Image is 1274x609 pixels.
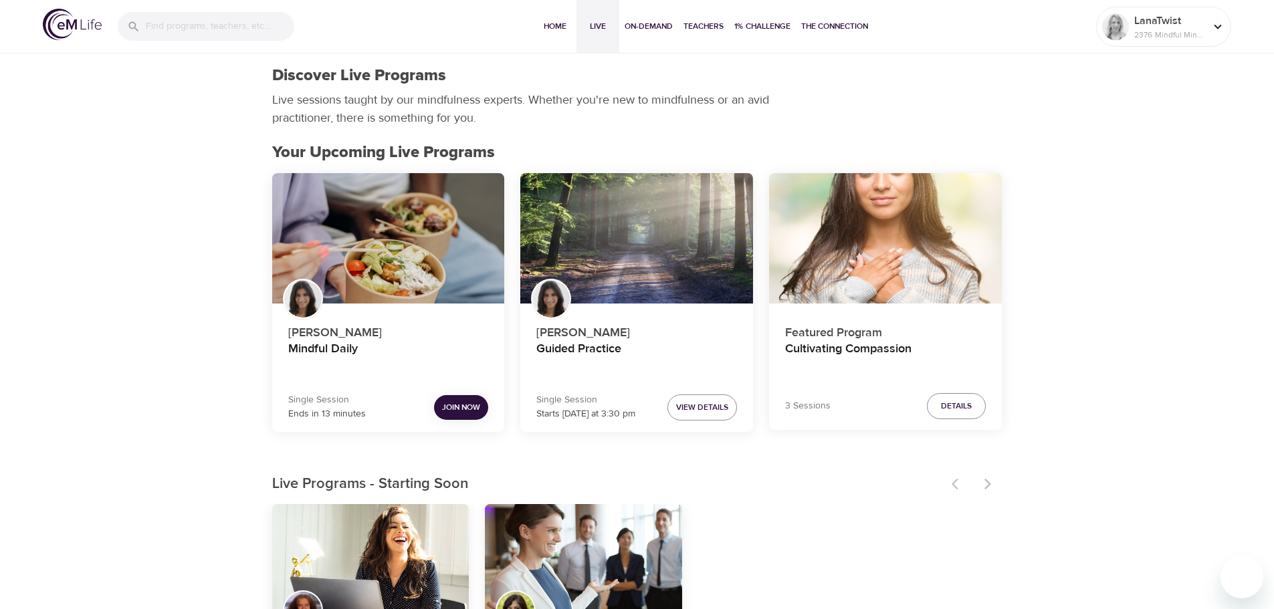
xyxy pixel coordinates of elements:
[785,342,986,374] h4: Cultivating Compassion
[1134,13,1205,29] p: LanaTwist
[676,400,728,414] span: View Details
[1220,556,1263,598] iframe: Button to launch messaging window
[582,19,614,33] span: Live
[536,318,737,342] p: [PERSON_NAME]
[272,143,1002,162] h2: Your Upcoming Live Programs
[769,173,1002,304] button: Cultivating Compassion
[941,399,972,413] span: Details
[288,393,366,407] p: Single Session
[442,400,480,414] span: Join Now
[536,342,737,374] h4: Guided Practice
[288,407,366,421] p: Ends in 13 minutes
[683,19,724,33] span: Teachers
[288,342,489,374] h4: Mindful Daily
[272,173,505,304] button: Mindful Daily
[146,12,294,41] input: Find programs, teachers, etc...
[785,399,831,413] p: 3 Sessions
[539,19,571,33] span: Home
[272,473,944,495] p: Live Programs - Starting Soon
[927,393,986,419] button: Details
[43,9,102,40] img: logo
[801,19,868,33] span: The Connection
[1134,29,1205,41] p: 2376 Mindful Minutes
[520,173,753,304] button: Guided Practice
[734,19,790,33] span: 1% Challenge
[272,91,774,127] p: Live sessions taught by our mindfulness experts. Whether you're new to mindfulness or an avid pra...
[1102,13,1129,40] img: Remy Sharp
[625,19,673,33] span: On-Demand
[536,407,635,421] p: Starts [DATE] at 3:30 pm
[785,318,986,342] p: Featured Program
[288,318,489,342] p: [PERSON_NAME]
[536,393,635,407] p: Single Session
[434,395,488,420] button: Join Now
[272,66,446,86] h1: Discover Live Programs
[667,394,737,420] button: View Details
